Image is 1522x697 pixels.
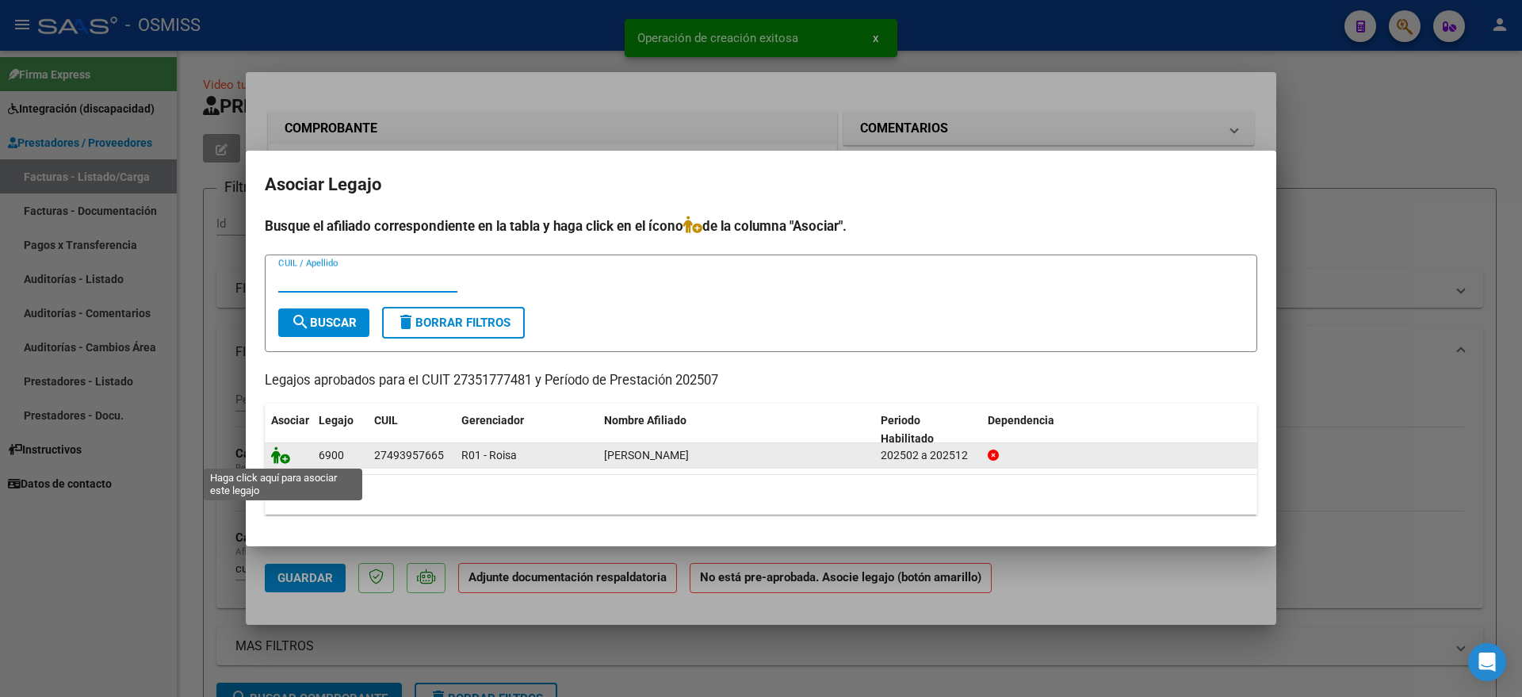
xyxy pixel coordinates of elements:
[265,404,312,456] datatable-header-cell: Asociar
[374,414,398,427] span: CUIL
[265,216,1257,236] h4: Busque el afiliado correspondiente en la tabla y haga click en el ícono de la columna "Asociar".
[271,414,309,427] span: Asociar
[312,404,368,456] datatable-header-cell: Legajo
[881,446,975,465] div: 202502 a 202512
[319,414,354,427] span: Legajo
[396,312,415,331] mat-icon: delete
[461,449,517,461] span: R01 - Roisa
[319,449,344,461] span: 6900
[265,371,1257,391] p: Legajos aprobados para el CUIT 27351777481 y Período de Prestación 202507
[291,312,310,331] mat-icon: search
[598,404,874,456] datatable-header-cell: Nombre Afiliado
[881,414,934,445] span: Periodo Habilitado
[265,170,1257,200] h2: Asociar Legajo
[368,404,455,456] datatable-header-cell: CUIL
[455,404,598,456] datatable-header-cell: Gerenciador
[291,316,357,330] span: Buscar
[374,446,444,465] div: 27493957665
[396,316,511,330] span: Borrar Filtros
[874,404,981,456] datatable-header-cell: Periodo Habilitado
[981,404,1258,456] datatable-header-cell: Dependencia
[604,449,689,461] span: CURA ZAMIRA IBET
[1468,643,1506,681] div: Open Intercom Messenger
[382,307,525,339] button: Borrar Filtros
[988,414,1054,427] span: Dependencia
[604,414,686,427] span: Nombre Afiliado
[278,308,369,337] button: Buscar
[461,414,524,427] span: Gerenciador
[265,475,1257,515] div: 1 registros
